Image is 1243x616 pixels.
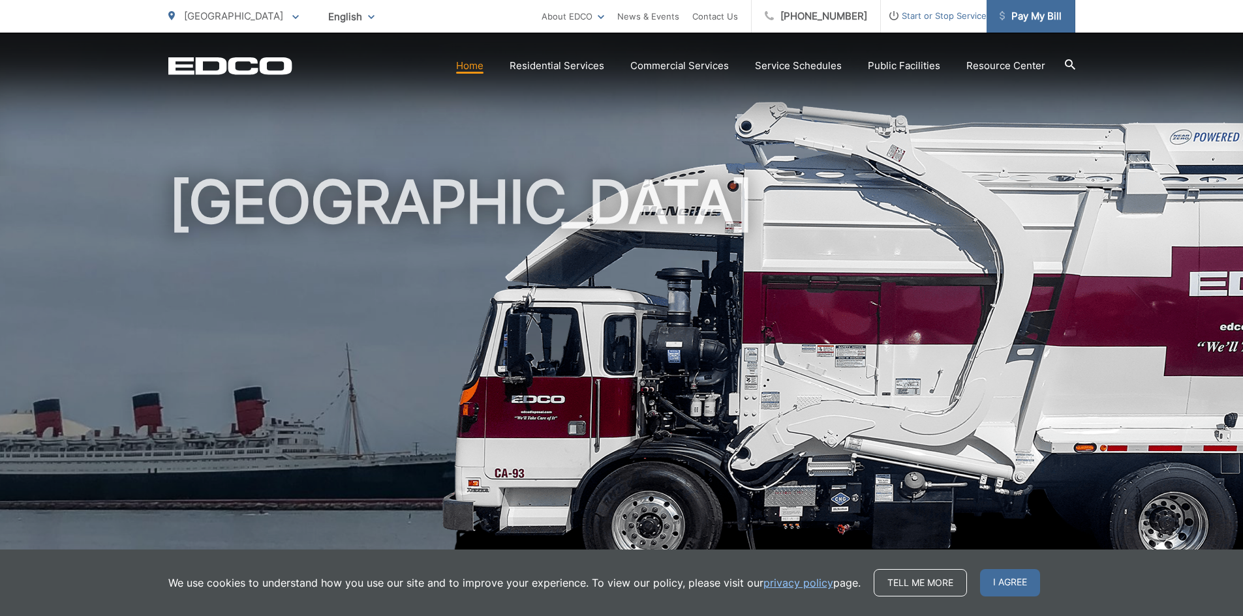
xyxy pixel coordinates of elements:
p: We use cookies to understand how you use our site and to improve your experience. To view our pol... [168,575,861,591]
h1: [GEOGRAPHIC_DATA] [168,169,1075,582]
a: privacy policy [763,575,833,591]
a: News & Events [617,8,679,24]
a: Home [456,58,483,74]
a: Service Schedules [755,58,842,74]
a: Residential Services [510,58,604,74]
a: Public Facilities [868,58,940,74]
a: Resource Center [966,58,1045,74]
a: Commercial Services [630,58,729,74]
span: Pay My Bill [1000,8,1062,24]
a: Tell me more [874,569,967,596]
a: EDCD logo. Return to the homepage. [168,57,292,75]
span: I agree [980,569,1040,596]
span: [GEOGRAPHIC_DATA] [184,10,283,22]
a: About EDCO [542,8,604,24]
span: English [318,5,384,28]
a: Contact Us [692,8,738,24]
